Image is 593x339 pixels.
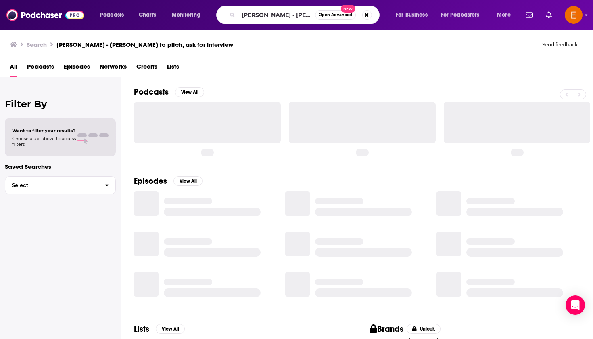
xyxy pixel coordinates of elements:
button: open menu [491,8,521,21]
button: View All [175,87,204,97]
a: All [10,60,17,77]
span: Want to filter your results? [12,128,76,133]
span: Select [5,183,98,188]
a: Credits [136,60,157,77]
span: Monitoring [172,9,200,21]
button: View All [156,324,185,334]
a: Podcasts [27,60,54,77]
span: Logged in as emilymorris [565,6,583,24]
a: Show notifications dropdown [522,8,536,22]
button: Open AdvancedNew [315,10,356,20]
a: Show notifications dropdown [543,8,555,22]
a: ListsView All [134,324,185,334]
h2: Lists [134,324,149,334]
a: PodcastsView All [134,87,204,97]
a: EpisodesView All [134,176,203,186]
span: More [497,9,511,21]
h3: Search [27,41,47,48]
a: Networks [100,60,127,77]
h2: Brands [370,324,403,334]
span: For Business [396,9,428,21]
h2: Podcasts [134,87,169,97]
h3: [PERSON_NAME] - [PERSON_NAME] to pitch, ask for interview [56,41,233,48]
button: Show profile menu [565,6,583,24]
button: Send feedback [540,41,580,48]
span: For Podcasters [441,9,480,21]
div: Search podcasts, credits, & more... [224,6,387,24]
span: Podcasts [100,9,124,21]
span: Open Advanced [319,13,352,17]
div: Open Intercom Messenger [566,295,585,315]
button: Select [5,176,116,194]
span: New [341,5,355,13]
button: open menu [436,8,491,21]
a: Lists [167,60,179,77]
a: Episodes [64,60,90,77]
p: Saved Searches [5,163,116,171]
span: Choose a tab above to access filters. [12,136,76,147]
button: View All [173,176,203,186]
button: open menu [390,8,438,21]
span: Charts [139,9,156,21]
h2: Episodes [134,176,167,186]
button: Unlock [407,324,441,334]
h2: Filter By [5,98,116,110]
button: open menu [94,8,134,21]
a: Charts [134,8,161,21]
img: Podchaser - Follow, Share and Rate Podcasts [6,7,84,23]
img: User Profile [565,6,583,24]
button: open menu [166,8,211,21]
input: Search podcasts, credits, & more... [238,8,315,21]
